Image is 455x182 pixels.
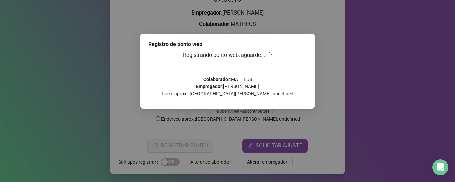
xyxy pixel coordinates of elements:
p: : MATHEUS : [PERSON_NAME] Local aprox.: [GEOGRAPHIC_DATA][PERSON_NAME], undefined [148,76,307,97]
div: Registro de ponto web [148,40,307,48]
div: Open Intercom Messenger [432,159,448,175]
span: loading [266,52,272,58]
strong: Empregador [196,84,222,89]
strong: Colaborador [203,77,230,82]
h3: Registrando ponto web, aguarde... [148,51,307,60]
